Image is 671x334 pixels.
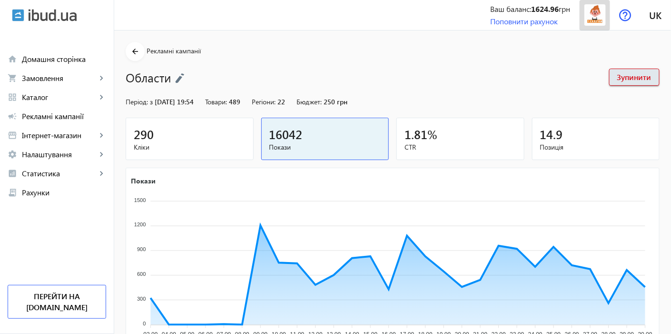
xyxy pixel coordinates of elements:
[22,131,97,140] span: Інтернет-магазин
[490,4,570,14] div: Ваш баланс: грн
[296,97,322,106] span: Бюджет:
[129,46,141,58] mat-icon: arrow_back
[134,126,154,142] span: 290
[137,246,146,252] tspan: 900
[490,16,558,26] a: Поповнити рахунок
[405,126,427,142] span: 1.81
[22,188,106,197] span: Рахунки
[126,69,600,86] h1: Области
[619,9,632,21] img: help.svg
[97,169,106,178] mat-icon: keyboard_arrow_right
[126,97,153,106] span: Період: з
[8,188,17,197] mat-icon: receipt_long
[22,73,97,83] span: Замовлення
[269,126,303,142] span: 16042
[22,150,97,159] span: Налаштування
[22,111,106,121] span: Рекламні кампанії
[97,92,106,102] mat-icon: keyboard_arrow_right
[205,97,227,106] span: Товари:
[22,54,106,64] span: Домашня сторінка
[650,9,662,21] span: uk
[97,131,106,140] mat-icon: keyboard_arrow_right
[22,169,97,178] span: Статистика
[584,4,606,26] img: 640060b0a839277244823997887535-87f07bb574.png
[252,97,276,106] span: Регіони:
[29,9,77,21] img: ibud_text.svg
[531,4,559,14] b: 1624.96
[155,97,194,106] span: [DATE] 19:54
[277,97,285,106] span: 22
[405,142,516,152] span: CTR
[8,150,17,159] mat-icon: settings
[8,285,106,319] a: Перейти на [DOMAIN_NAME]
[540,126,563,142] span: 14.9
[131,176,156,185] text: Покази
[134,222,146,228] tspan: 1200
[617,72,651,82] span: Зупинити
[22,92,97,102] span: Каталог
[8,111,17,121] mat-icon: campaign
[134,142,246,152] span: Кліки
[8,169,17,178] mat-icon: analytics
[137,296,146,302] tspan: 300
[8,131,17,140] mat-icon: storefront
[8,73,17,83] mat-icon: shopping_cart
[8,54,17,64] mat-icon: home
[8,92,17,102] mat-icon: grid_view
[137,271,146,277] tspan: 600
[540,142,652,152] span: Позиція
[12,9,24,21] img: ibud.svg
[143,321,146,326] tspan: 0
[147,46,201,55] span: Рекламні кампанії
[427,126,437,142] span: %
[134,197,146,203] tspan: 1500
[97,73,106,83] mat-icon: keyboard_arrow_right
[324,97,347,106] span: 250 грн
[609,69,660,86] button: Зупинити
[229,97,240,106] span: 489
[269,142,381,152] span: Покази
[97,150,106,159] mat-icon: keyboard_arrow_right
